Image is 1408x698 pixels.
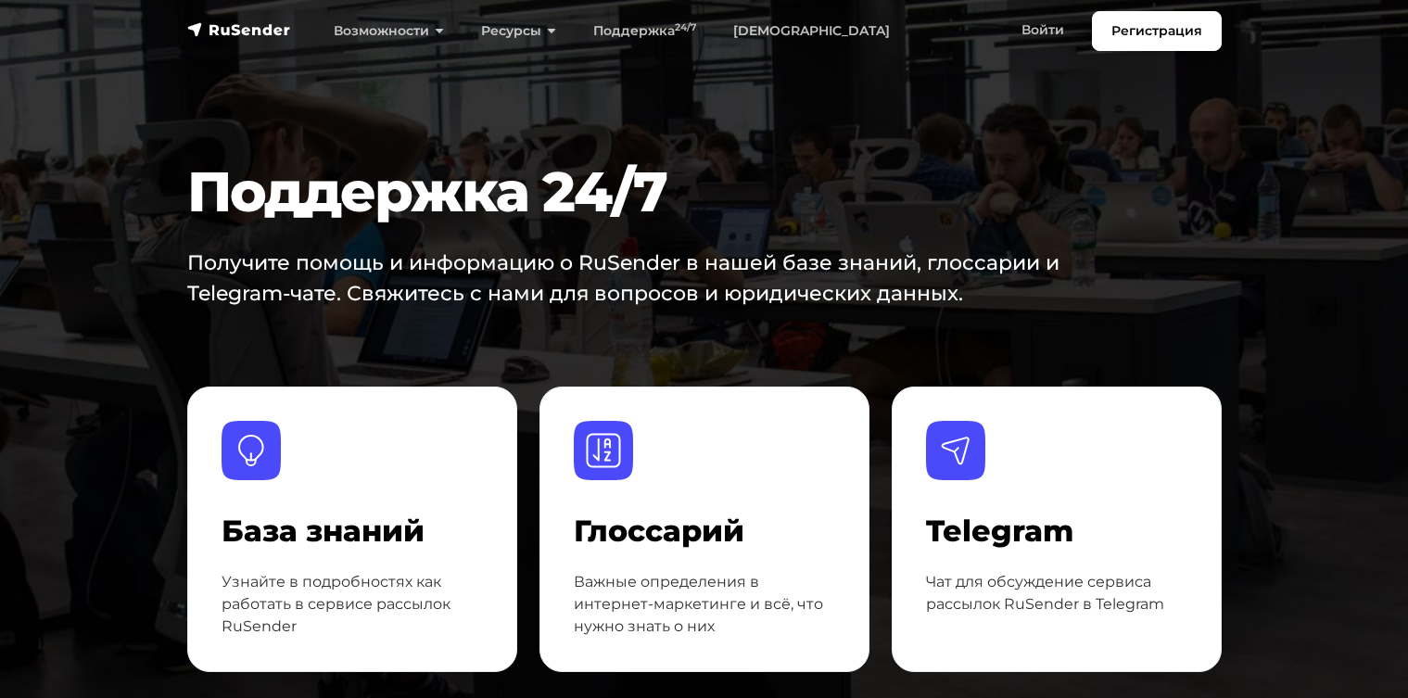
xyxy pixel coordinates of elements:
a: Войти [1003,11,1083,49]
p: Чат для обсуждение сервиса рассылок RuSender в Telegram [926,571,1187,616]
a: Ресурсы [463,12,575,50]
a: Регистрация [1092,11,1222,51]
a: Возможности [315,12,463,50]
sup: 24/7 [675,21,696,33]
img: База знаний [222,421,281,480]
h4: База знаний [222,514,483,549]
a: Глоссарий Глоссарий Важные определения в интернет-маркетинге и всё, что нужно знать о них [539,387,869,672]
h1: Поддержка 24/7 [187,159,1134,225]
img: Глоссарий [574,421,633,480]
img: Telegram [926,421,985,480]
p: Получите помощь и информацию о RuSender в нашей базе знаний, глоссарии и Telegram-чате. Свяжитесь... [187,247,1085,309]
h4: Глоссарий [574,514,835,549]
a: База знаний База знаний Узнайте в подробностях как работать в сервисе рассылок RuSender [187,387,517,672]
a: [DEMOGRAPHIC_DATA] [715,12,908,50]
p: Важные определения в интернет-маркетинге и всё, что нужно знать о них [574,571,835,638]
a: Telegram Telegram Чат для обсуждение сервиса рассылок RuSender в Telegram [892,387,1222,672]
h4: Telegram [926,514,1187,549]
img: RuSender [187,20,291,39]
p: Узнайте в подробностях как работать в сервисе рассылок RuSender [222,571,483,638]
a: Поддержка24/7 [575,12,715,50]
